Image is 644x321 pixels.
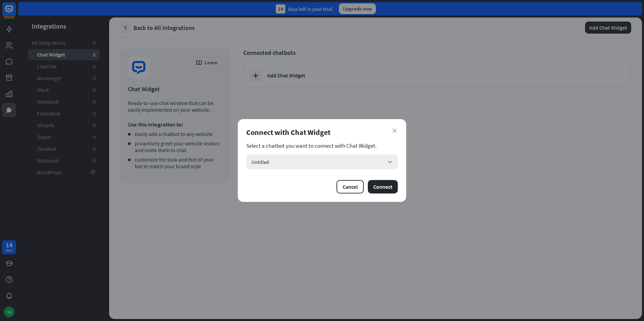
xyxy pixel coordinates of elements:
[246,142,398,149] section: Select a chatbot you want to connect with Chat Widget.
[5,3,26,23] button: Open LiveChat chat widget
[336,180,364,193] button: Cancel
[246,128,398,137] div: Connect with Chat Widget
[368,180,398,193] button: Connect
[392,129,397,133] i: close
[252,159,269,165] span: Untitled
[386,158,394,166] i: arrow_down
